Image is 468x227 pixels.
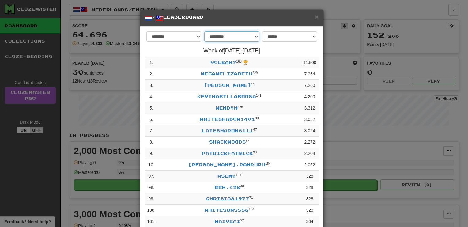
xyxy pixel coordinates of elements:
[145,57,158,68] td: 1 .
[301,182,319,193] td: 328
[301,205,319,216] td: 320
[255,116,259,120] sup: Level 90
[188,162,265,167] a: [PERSON_NAME].panduru
[145,171,158,182] td: 97 .
[201,71,252,76] a: meganelizabeth
[301,68,319,80] td: 7.264
[251,82,255,86] sup: Level 55
[243,60,248,65] span: 🏆
[301,80,319,91] td: 7.260
[145,48,319,54] h4: Week of [DATE] - [DATE]
[215,185,240,190] a: ben.csk
[202,151,253,156] a: patrickfatrick
[217,173,236,179] a: aSemy
[240,218,244,222] sup: Level 22
[145,102,158,114] td: 5 .
[301,137,319,148] td: 2.272
[246,139,250,143] sup: Level 85
[301,148,319,159] td: 2.204
[202,128,253,133] a: LateShadow6111
[206,196,249,201] a: Christos1977
[301,114,319,125] td: 3.052
[197,94,256,99] a: Kevinabillaboosa
[210,60,236,65] a: volkan7
[315,13,319,20] button: Close
[301,125,319,137] td: 3.024
[145,114,158,125] td: 6 .
[238,105,243,109] sup: Level 436
[249,207,254,211] sup: Level 163
[145,68,158,80] td: 2 .
[253,128,257,131] sup: Level 47
[265,162,271,165] sup: Level 154
[215,219,240,224] a: naiveai
[145,205,158,216] td: 100 .
[145,125,158,137] td: 7 .
[253,150,257,154] sup: Level 93
[145,137,158,148] td: 8 .
[236,173,241,177] sup: Level 168
[249,196,253,199] sup: Level 71
[145,159,158,171] td: 10 .
[145,80,158,91] td: 3 .
[200,117,255,122] a: WhiteShadow1401
[301,91,319,102] td: 4.200
[205,207,249,213] a: WhiteSun5556
[240,184,244,188] sup: Level 40
[301,102,319,114] td: 3.312
[301,57,319,68] td: 11.500
[301,171,319,182] td: 328
[145,182,158,193] td: 98 .
[209,139,246,144] a: ShackWoods
[252,71,258,75] sup: Level 229
[256,94,262,97] sup: Level 141
[236,60,242,63] sup: Level 168
[204,83,251,88] a: [PERSON_NAME]
[301,159,319,171] td: 2.052
[145,148,158,159] td: 9 .
[145,193,158,205] td: 99 .
[315,13,319,20] span: ×
[145,14,319,22] h5: / Leaderboard
[301,193,319,205] td: 328
[145,91,158,102] td: 4 .
[216,105,238,110] a: WendyN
